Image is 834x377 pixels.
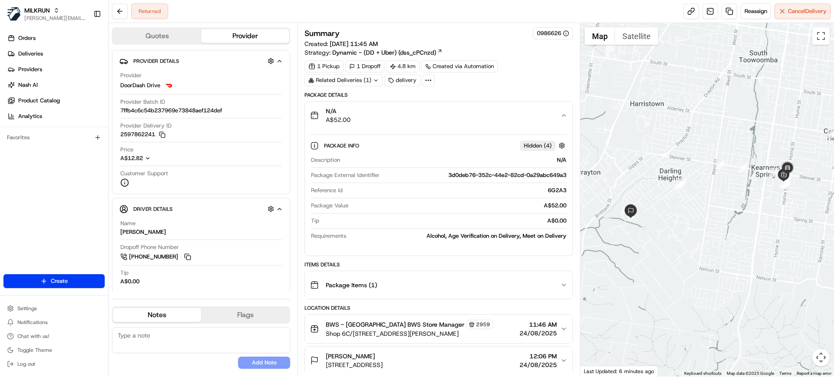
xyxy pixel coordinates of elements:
div: Favorites [3,131,105,144]
a: Product Catalog [3,94,108,108]
div: 8 [677,178,686,188]
a: Analytics [3,109,108,123]
a: Powered byPylon [61,147,105,154]
button: N/AA$52.00 [305,102,572,129]
span: [PERSON_NAME] [326,352,375,361]
button: Provider [201,29,289,43]
span: Dynamic - (DD + Uber) (dss_cPCnzd) [332,48,436,57]
div: 12 [738,163,748,172]
div: A$0.00 [323,217,566,225]
span: Package Value [311,202,348,210]
span: Provider [120,72,142,79]
span: [STREET_ADDRESS] [326,361,383,369]
span: Price [120,146,133,154]
div: 6 [769,168,779,177]
span: Package Items ( 1 ) [326,281,377,289]
button: 0986626 [537,30,569,37]
span: 24/08/2025 [520,361,557,369]
button: Create [3,274,105,288]
div: 📗 [9,127,16,134]
input: Clear [23,56,143,65]
a: Orders [3,31,108,45]
div: N/A [344,156,566,164]
span: Create [51,277,68,285]
img: Google [582,365,611,377]
span: Hidden ( 4 ) [524,142,552,150]
button: Toggle Theme [3,344,105,356]
div: Strategy: [304,48,443,57]
span: Tip [311,217,319,225]
span: Orders [18,34,36,42]
button: Settings [3,302,105,315]
div: 11 [673,180,683,190]
span: Customer Support [120,170,168,177]
div: 5 [781,179,791,188]
button: Chat with us! [3,330,105,342]
a: Nash AI [3,78,108,92]
div: 1 Dropoff [345,60,384,72]
span: Settings [17,305,37,312]
span: Pylon [86,147,105,154]
button: Show satellite imagery [615,27,658,45]
span: 2959 [476,321,490,328]
span: Nash AI [18,81,38,89]
span: API Documentation [82,126,139,134]
span: Knowledge Base [17,126,66,134]
div: 💻 [73,127,80,134]
div: N/AA$52.00 [305,129,572,256]
button: Hidden (4) [520,140,567,151]
button: [PERSON_NAME][STREET_ADDRESS]12:06 PM24/08/2025 [305,347,572,374]
span: Package Info [324,142,361,149]
div: 4.8 km [386,60,420,72]
a: Dynamic - (DD + Uber) (dss_cPCnzd) [332,48,443,57]
span: N/A [326,107,351,115]
div: Last Updated: 6 minutes ago [580,366,658,377]
a: Created via Automation [421,60,498,72]
button: MILKRUN [24,6,50,15]
span: Provider Batch ID [120,98,165,106]
span: [PERSON_NAME][EMAIL_ADDRESS][DOMAIN_NAME] [24,15,86,22]
span: 11:46 AM [520,320,557,329]
a: Open this area in Google Maps (opens a new window) [582,365,611,377]
img: 1736555255976-a54dd68f-1ca7-489b-9aae-adbdc363a1c4 [9,83,24,98]
button: 2597862241 [120,131,165,138]
button: [PHONE_NUMBER] [120,252,192,262]
div: 9 [627,210,637,220]
button: Package Items (1) [305,271,572,299]
a: Deliveries [3,47,108,61]
span: Shop 6C/[STREET_ADDRESS][PERSON_NAME] [326,329,493,338]
button: Reassign [741,3,771,19]
button: Show street map [585,27,615,45]
div: A$0.00 [120,278,139,285]
button: Notifications [3,316,105,328]
a: 📗Knowledge Base [5,122,70,138]
span: [DATE] 11:45 AM [330,40,378,48]
button: Quotes [113,29,201,43]
div: 13 [783,173,792,182]
a: 💻API Documentation [70,122,143,138]
button: MILKRUNMILKRUN[PERSON_NAME][EMAIL_ADDRESS][DOMAIN_NAME] [3,3,90,24]
span: [PHONE_NUMBER] [129,253,178,261]
button: Log out [3,358,105,370]
button: Flags [201,308,289,322]
span: Package External Identifier [311,171,380,179]
img: Nash [9,9,26,26]
span: Driver Details [133,206,172,213]
span: 7ffb4c6c54b237969e73848aef124def [120,107,222,115]
button: Provider Details [119,54,283,68]
div: Start new chat [30,83,142,92]
div: Package Details [304,92,573,98]
img: doordash_logo_v2.png [164,80,174,91]
span: 12:06 PM [520,352,557,361]
span: Notifications [17,319,48,326]
button: CancelDelivery [774,3,831,19]
span: BWS - [GEOGRAPHIC_DATA] BWS Store Manager [326,320,464,329]
h3: Summary [304,30,340,37]
span: Log out [17,361,35,367]
button: Notes [113,308,201,322]
span: Reassign [745,7,767,15]
div: Alcohol, Age Verification on Delivery, Meet on Delivery [350,232,566,240]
